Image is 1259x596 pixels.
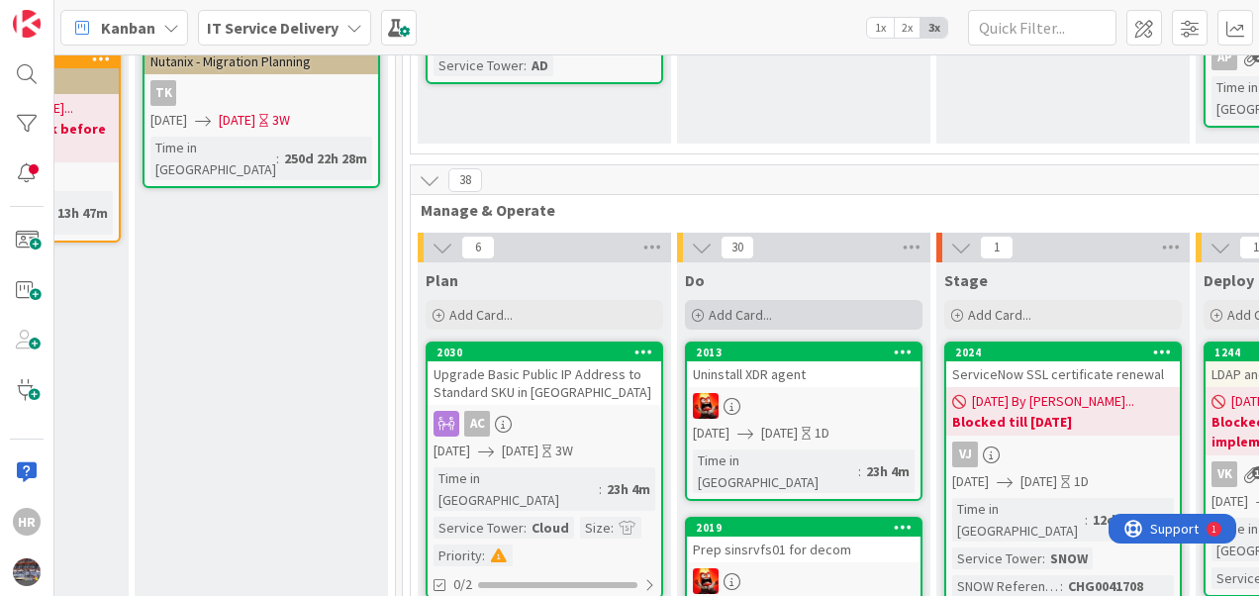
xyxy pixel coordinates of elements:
[449,306,513,324] span: Add Card...
[555,441,573,461] div: 3W
[858,460,861,482] span: :
[693,568,719,594] img: VN
[687,344,920,387] div: 2013Uninstall XDR agent
[527,517,574,539] div: Cloud
[145,49,378,74] div: Nutanix - Migration Planning
[150,110,187,131] span: [DATE]
[709,306,772,324] span: Add Card...
[279,148,372,169] div: 250d 22h 28m
[693,423,729,444] span: [DATE]
[920,18,947,38] span: 3x
[461,236,495,259] span: 6
[502,441,538,461] span: [DATE]
[815,423,829,444] div: 1D
[952,498,1085,542] div: Time in [GEOGRAPHIC_DATA]
[1088,509,1174,531] div: 12d 23h 13m
[482,545,485,566] span: :
[1045,547,1093,569] div: SNOW
[428,344,661,405] div: 2030Upgrade Basic Public IP Address to Standard SKU in [GEOGRAPHIC_DATA]
[721,236,754,259] span: 30
[952,442,978,467] div: VJ
[894,18,920,38] span: 2x
[955,346,1180,359] div: 2024
[101,16,155,40] span: Kanban
[1085,509,1088,531] span: :
[693,449,858,493] div: Time in [GEOGRAPHIC_DATA]
[944,270,988,290] span: Stage
[143,29,380,188] a: Nutanix - Migration PlanningTK[DATE][DATE]3WTime in [GEOGRAPHIC_DATA]:250d 22h 28m
[207,18,339,38] b: IT Service Delivery
[434,441,470,461] span: [DATE]
[693,393,719,419] img: VN
[696,346,920,359] div: 2013
[1074,471,1089,492] div: 1D
[428,344,661,361] div: 2030
[980,236,1014,259] span: 1
[687,537,920,562] div: Prep sinsrvfs01 for decom
[602,478,655,500] div: 23h 4m
[434,467,599,511] div: Time in [GEOGRAPHIC_DATA]
[861,460,915,482] div: 23h 4m
[150,137,276,180] div: Time in [GEOGRAPHIC_DATA]
[687,344,920,361] div: 2013
[687,519,920,562] div: 2019Prep sinsrvfs01 for decom
[1211,45,1237,70] div: AP
[434,545,482,566] div: Priority
[13,10,41,38] img: Visit kanbanzone.com
[219,110,255,131] span: [DATE]
[946,361,1180,387] div: ServiceNow SSL certificate renewal
[946,344,1180,387] div: 2024ServiceNow SSL certificate renewal
[867,18,894,38] span: 1x
[696,521,920,535] div: 2019
[687,361,920,387] div: Uninstall XDR agent
[145,80,378,106] div: TK
[685,270,705,290] span: Do
[1042,547,1045,569] span: :
[426,270,458,290] span: Plan
[428,411,661,437] div: AC
[972,391,1134,412] span: [DATE] By [PERSON_NAME]...
[13,508,41,536] div: HR
[13,558,41,586] img: avatar
[687,393,920,419] div: VN
[42,3,90,27] span: Support
[1204,270,1254,290] span: Deploy
[687,519,920,537] div: 2019
[687,568,920,594] div: VN
[448,168,482,192] span: 38
[1211,461,1237,487] div: VK
[464,411,490,437] div: AC
[103,8,108,24] div: 1
[1020,471,1057,492] span: [DATE]
[580,517,611,539] div: Size
[685,342,922,501] a: 2013Uninstall XDR agentVN[DATE][DATE]1DTime in [GEOGRAPHIC_DATA]:23h 4m
[524,54,527,76] span: :
[946,344,1180,361] div: 2024
[428,361,661,405] div: Upgrade Basic Public IP Address to Standard SKU in [GEOGRAPHIC_DATA]
[599,478,602,500] span: :
[968,306,1031,324] span: Add Card...
[761,423,798,444] span: [DATE]
[527,54,553,76] div: AD
[952,471,989,492] span: [DATE]
[436,346,661,359] div: 2030
[611,517,614,539] span: :
[524,517,527,539] span: :
[453,574,472,595] span: 0/2
[952,412,1174,432] b: Blocked till [DATE]
[952,547,1042,569] div: Service Tower
[272,110,290,131] div: 3W
[276,148,279,169] span: :
[434,54,524,76] div: Service Tower
[946,442,1180,467] div: VJ
[1211,491,1248,512] span: [DATE]
[20,202,113,224] div: 790d 13h 47m
[434,517,524,539] div: Service Tower
[150,80,176,106] div: TK
[968,10,1116,46] input: Quick Filter...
